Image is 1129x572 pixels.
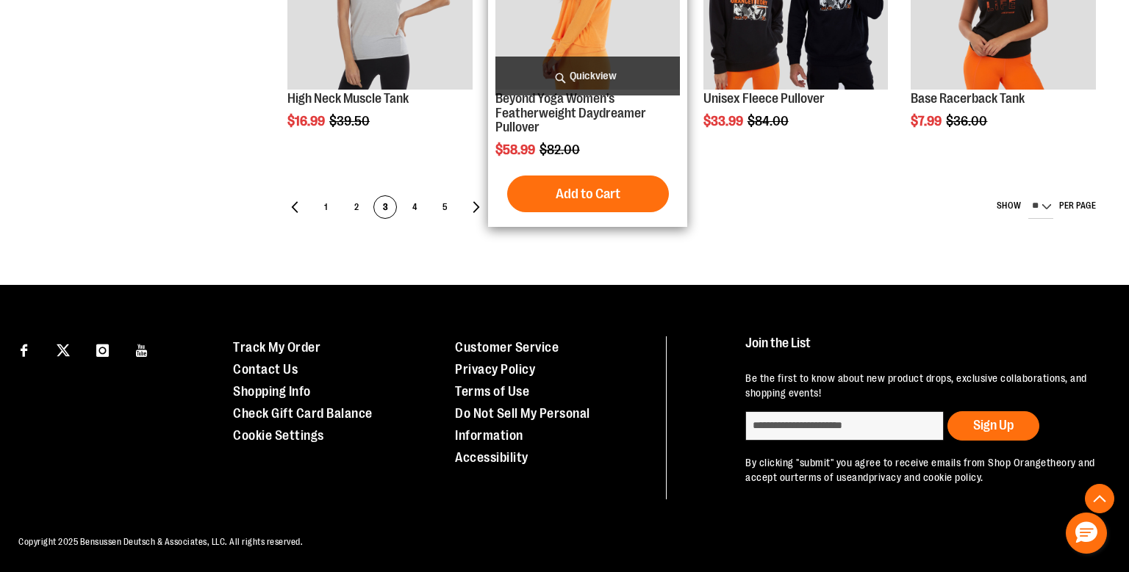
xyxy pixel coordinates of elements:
span: $16.99 [287,114,327,128]
a: terms of use [795,471,852,483]
button: Sign Up [947,411,1039,441]
a: Visit our X page [51,336,76,362]
a: Do Not Sell My Personal Information [455,406,590,443]
span: $33.99 [703,114,745,128]
span: Show [997,200,1022,210]
a: Customer Service [455,340,559,355]
a: High Neck Muscle Tank [287,91,409,106]
span: 1 [315,196,337,220]
h4: Join the List [745,336,1100,363]
a: Quickview [495,57,681,95]
span: per page [1059,200,1096,210]
span: Sign Up [973,418,1014,432]
a: 2 [345,195,368,219]
a: Contact Us [233,362,298,377]
span: $7.99 [911,114,944,128]
span: 2 [345,196,368,220]
a: Terms of Use [455,384,529,399]
a: Visit our Instagram page [90,336,115,362]
a: Check Gift Card Balance [233,406,373,421]
a: Visit our Youtube page [129,336,155,362]
a: Unisex Fleece Pullover [703,91,825,106]
a: Privacy Policy [455,362,535,377]
a: Visit our Facebook page [11,336,37,362]
select: Show per page [1028,195,1053,219]
a: Shopping Info [233,384,311,399]
span: 4 [404,196,426,220]
img: Twitter [57,344,70,357]
a: Accessibility [455,450,528,465]
span: 3 [374,196,396,220]
button: Back To Top [1085,484,1114,513]
a: 4 [403,195,426,219]
span: $36.00 [946,114,989,128]
a: Base Racerback Tank [911,91,1025,106]
p: By clicking "submit" you agree to receive emails from Shop Orangetheory and accept our and [745,455,1100,485]
button: Hello, have a question? Let’s chat. [1066,513,1107,554]
span: $82.00 [540,142,582,157]
input: enter email [745,411,944,441]
a: privacy and cookie policy. [869,471,983,483]
a: 5 [434,195,457,219]
span: Add to Cart [556,186,620,202]
span: 5 [434,196,456,220]
a: 1 [314,195,337,219]
a: Beyond Yoga Women's Featherweight Daydreamer Pullover [495,91,646,135]
a: Cookie Settings [233,428,324,443]
span: $39.50 [329,114,372,128]
span: Copyright 2025 Bensussen Deutsch & Associates, LLC. All rights reserved. [18,537,303,547]
button: Add to Cart [507,175,669,212]
a: Track My Order [233,340,320,355]
p: Be the first to know about new product drops, exclusive collaborations, and shopping events! [745,371,1100,400]
span: $58.99 [495,142,537,157]
span: $84.00 [748,114,791,128]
